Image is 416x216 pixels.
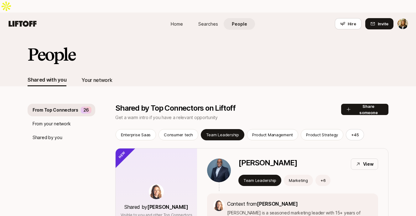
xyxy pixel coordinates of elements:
span: Home [171,21,183,27]
button: Invite [365,18,393,29]
p: [PERSON_NAME] [238,158,297,167]
p: Marketing [289,177,308,183]
h2: People [28,45,75,64]
a: People [224,18,255,30]
p: From your network [33,120,70,128]
div: New [105,138,136,169]
img: 5b4e8e9c_3b7b_4d72_a69f_7f4659b27c66.jpg [149,184,164,199]
span: People [232,21,247,27]
img: Lauren Michaels [398,18,408,29]
p: Get a warm intro if you have a relevant opportunity [115,114,236,121]
button: +6 [315,175,331,186]
p: Team Leadership [243,177,276,183]
button: +45 [346,129,364,140]
button: Shared with you [28,74,66,86]
p: Product Strategy [306,132,338,138]
p: Product Management [252,132,293,138]
p: Shared by Top Connectors on Liftoff [115,104,236,113]
button: Your network [81,74,112,86]
p: 26 [83,106,89,114]
button: Hire [335,18,361,29]
span: Invite [378,21,388,27]
p: Team Leadership [206,132,239,138]
button: Share someone [341,104,388,115]
p: From Top Connectors [33,106,78,114]
p: Enterprise Saas [121,132,151,138]
span: [PERSON_NAME] [257,201,298,207]
a: Home [161,18,192,30]
p: Consumer tech [164,132,193,138]
a: Searches [192,18,224,30]
span: [PERSON_NAME] [147,204,188,210]
p: Shared by [124,203,188,211]
p: View [363,160,374,168]
p: Shared by you [33,134,62,141]
img: d4a00215_5f96_486f_9846_edc73dbf65d7.jpg [207,158,231,182]
span: Hire [348,21,356,27]
div: Your network [81,76,112,84]
span: Searches [198,21,218,27]
p: Context from [227,200,372,208]
img: 5b4e8e9c_3b7b_4d72_a69f_7f4659b27c66.jpg [213,200,225,211]
div: Shared with you [28,76,66,84]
